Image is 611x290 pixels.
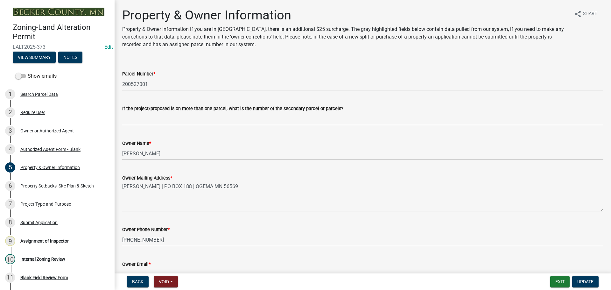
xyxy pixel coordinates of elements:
div: Assignment of Inspector [20,239,69,243]
wm-modal-confirm: Notes [58,55,82,60]
label: Owner Mailing Address [122,176,172,180]
div: 6 [5,181,15,191]
div: Project Type and Purpose [20,202,71,206]
button: Exit [550,276,570,287]
div: 1 [5,89,15,99]
label: Owner Name [122,141,151,146]
div: Authorized Agent Form - Blank [20,147,81,152]
div: Owner or Authorized Agent [20,129,74,133]
label: Parcel Number [122,72,155,76]
button: Notes [58,52,82,63]
button: Back [127,276,149,287]
label: Owner Email [122,262,151,267]
div: 4 [5,144,15,154]
div: Search Parcel Data [20,92,58,96]
div: 3 [5,126,15,136]
div: Submit Application [20,220,58,225]
wm-modal-confirm: Summary [13,55,56,60]
button: View Summary [13,52,56,63]
div: 7 [5,199,15,209]
div: 10 [5,254,15,264]
h1: Property & Owner Information [122,8,569,23]
label: Owner Phone Number [122,228,170,232]
span: Back [132,279,144,284]
div: 11 [5,272,15,283]
span: LALT2025-373 [13,44,102,50]
button: shareShare [569,8,602,20]
div: 5 [5,162,15,173]
div: 9 [5,236,15,246]
wm-modal-confirm: Edit Application Number [104,44,113,50]
div: Internal Zoning Review [20,257,65,261]
i: share [574,10,582,18]
button: Update [572,276,599,287]
h4: Zoning-Land Alteration Permit [13,23,109,41]
div: 8 [5,217,15,228]
span: Share [583,10,597,18]
button: Void [154,276,178,287]
img: Becker County, Minnesota [13,8,104,16]
span: Void [159,279,169,284]
p: Property & Owner Information If you are in [GEOGRAPHIC_DATA], there is an additional $25 surcharg... [122,25,569,48]
a: Edit [104,44,113,50]
label: Show emails [15,72,57,80]
span: Update [577,279,593,284]
div: Property & Owner Information [20,165,80,170]
div: Require User [20,110,45,115]
div: Blank Field Review Form [20,275,68,280]
label: If the project/proposed is on more than one parcel, what is the number of the secondary parcel or... [122,107,343,111]
div: 2 [5,107,15,117]
div: Property Setbacks, Site Plan & Sketch [20,184,94,188]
